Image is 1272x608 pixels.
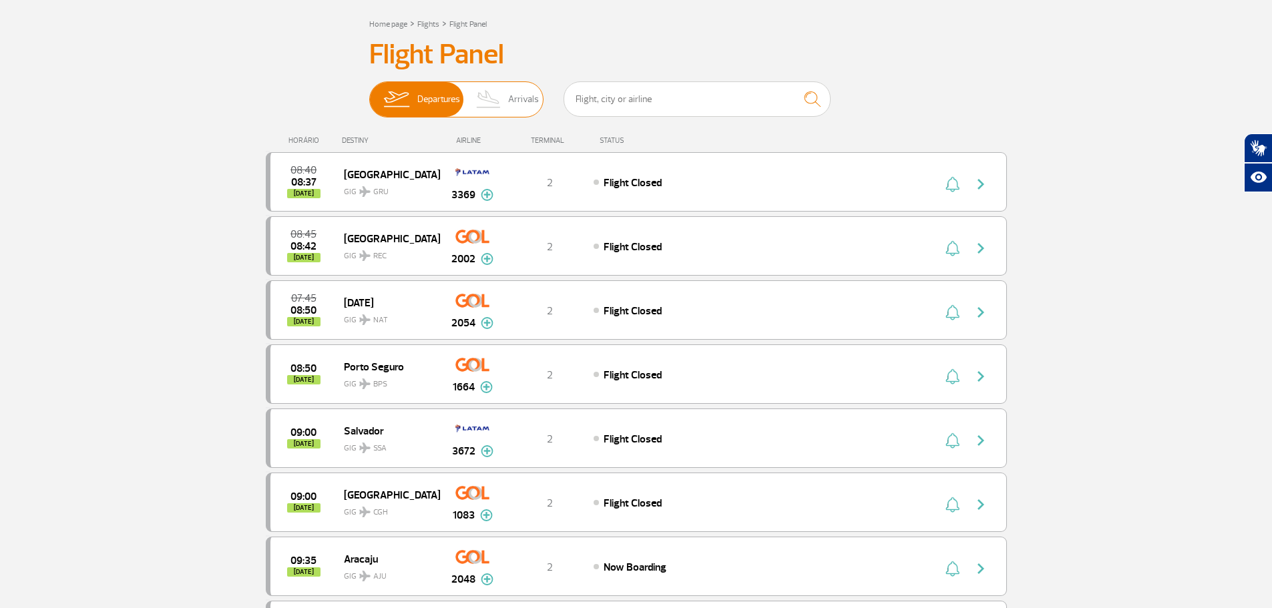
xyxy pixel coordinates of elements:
[442,15,447,31] a: >
[604,176,662,190] span: Flight Closed
[344,243,429,262] span: GIG
[508,82,539,117] span: Arrivals
[547,176,553,190] span: 2
[1244,133,1272,192] div: Plugin de acessibilidade da Hand Talk.
[1244,133,1272,163] button: Abrir tradutor de língua de sinais.
[287,253,321,262] span: [DATE]
[945,176,960,192] img: sino-painel-voo.svg
[287,439,321,448] span: [DATE]
[373,571,387,583] span: AJU
[373,507,388,519] span: CGH
[373,442,387,454] span: SSA
[945,432,960,448] img: sino-painel-voo.svg
[451,187,475,203] span: 3369
[290,364,316,373] span: 2025-09-29 08:50:00
[604,497,662,510] span: Flight Closed
[604,561,666,574] span: Now Boarding
[287,567,321,577] span: [DATE]
[373,314,388,326] span: NAT
[564,81,831,117] input: Flight, city or airline
[291,294,316,303] span: 2025-09-29 07:45:00
[417,19,439,29] a: Flights
[973,432,989,448] img: seta-direita-painel-voo.svg
[547,432,553,446] span: 2
[945,304,960,320] img: sino-painel-voo.svg
[344,486,429,503] span: [GEOGRAPHIC_DATA]
[547,497,553,510] span: 2
[604,368,662,382] span: Flight Closed
[373,186,389,198] span: GRU
[506,136,593,145] div: TERMINAL
[451,315,475,331] span: 2054
[547,240,553,254] span: 2
[344,179,429,198] span: GIG
[480,509,493,521] img: mais-info-painel-voo.svg
[945,561,960,577] img: sino-painel-voo.svg
[342,136,439,145] div: DESTINY
[344,550,429,567] span: Aracaju
[604,432,662,446] span: Flight Closed
[593,136,702,145] div: STATUS
[344,435,429,454] span: GIG
[359,378,371,389] img: destiny_airplane.svg
[290,166,316,175] span: 2025-09-29 08:40:00
[287,375,321,384] span: [DATE]
[945,497,960,513] img: sino-painel-voo.svg
[469,82,509,117] img: slider-desembarque
[359,442,371,453] img: destiny_airplane.svg
[451,251,475,267] span: 2002
[290,242,316,251] span: 2025-09-29 08:42:47
[417,82,460,117] span: Departures
[410,15,415,31] a: >
[481,573,493,585] img: mais-info-painel-voo.svg
[973,176,989,192] img: seta-direita-painel-voo.svg
[604,304,662,318] span: Flight Closed
[373,378,387,390] span: BPS
[451,571,475,587] span: 2048
[452,443,475,459] span: 3672
[359,186,371,197] img: destiny_airplane.svg
[344,294,429,311] span: [DATE]
[344,371,429,390] span: GIG
[973,497,989,513] img: seta-direita-painel-voo.svg
[287,503,321,513] span: [DATE]
[945,368,960,384] img: sino-painel-voo.svg
[439,136,506,145] div: AIRLINE
[480,381,493,393] img: mais-info-painel-voo.svg
[291,178,316,187] span: 2025-09-29 08:37:51
[287,317,321,326] span: [DATE]
[1244,163,1272,192] button: Abrir recursos assistivos.
[973,368,989,384] img: seta-direita-painel-voo.svg
[369,38,903,71] h3: Flight Panel
[359,314,371,325] img: destiny_airplane.svg
[290,556,316,565] span: 2025-09-29 09:35:00
[973,240,989,256] img: seta-direita-painel-voo.svg
[453,507,475,523] span: 1083
[287,189,321,198] span: [DATE]
[359,250,371,261] img: destiny_airplane.svg
[945,240,960,256] img: sino-painel-voo.svg
[344,499,429,519] span: GIG
[453,379,475,395] span: 1664
[359,507,371,517] img: destiny_airplane.svg
[373,250,387,262] span: REC
[973,304,989,320] img: seta-direita-painel-voo.svg
[290,428,316,437] span: 2025-09-29 09:00:00
[344,422,429,439] span: Salvador
[344,166,429,183] span: [GEOGRAPHIC_DATA]
[369,19,407,29] a: Home page
[481,317,493,329] img: mais-info-painel-voo.svg
[547,304,553,318] span: 2
[375,82,417,117] img: slider-embarque
[344,563,429,583] span: GIG
[481,445,493,457] img: mais-info-painel-voo.svg
[290,492,316,501] span: 2025-09-29 09:00:00
[359,571,371,581] img: destiny_airplane.svg
[270,136,343,145] div: HORÁRIO
[547,368,553,382] span: 2
[290,306,316,315] span: 2025-09-29 08:50:00
[344,307,429,326] span: GIG
[547,561,553,574] span: 2
[344,358,429,375] span: Porto Seguro
[449,19,487,29] a: Flight Panel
